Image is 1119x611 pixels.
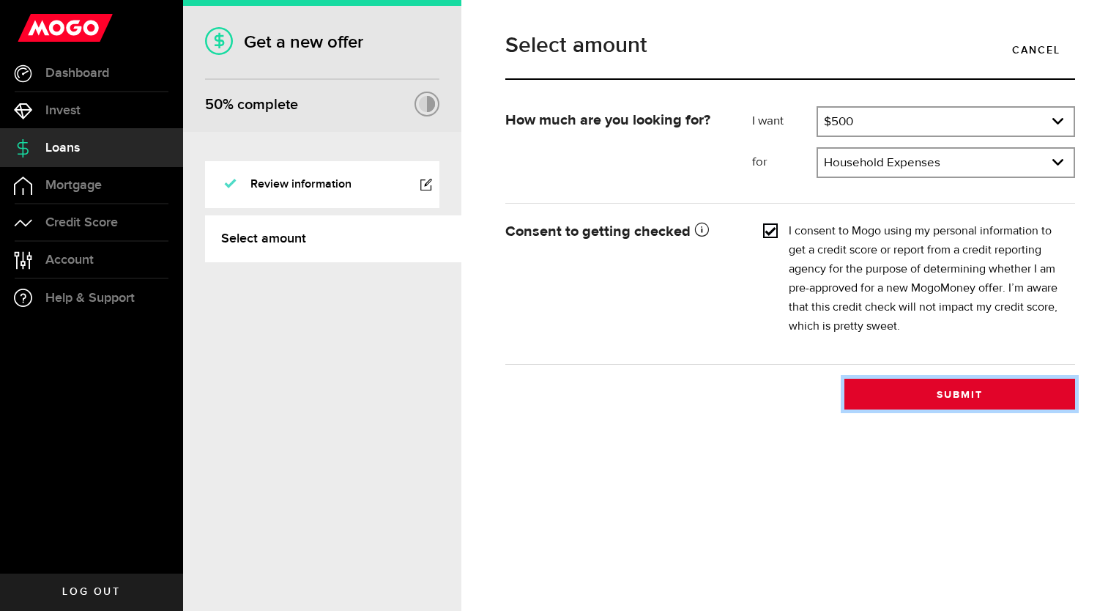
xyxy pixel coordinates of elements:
[45,292,135,305] span: Help & Support
[818,108,1074,136] a: expand select
[205,96,223,114] span: 50
[12,6,56,50] button: Open LiveChat chat widget
[505,113,710,127] strong: How much are you looking for?
[205,92,298,118] div: % complete
[844,379,1075,410] button: Submit
[789,222,1064,336] label: I consent to Mogo using my personal information to get a credit score or report from a credit rep...
[505,34,1075,56] h1: Select amount
[45,216,118,229] span: Credit Score
[45,104,81,117] span: Invest
[62,587,120,597] span: Log out
[997,34,1075,65] a: Cancel
[45,141,80,155] span: Loans
[45,179,102,192] span: Mortgage
[205,215,461,262] a: Select amount
[752,154,817,171] label: for
[205,32,439,53] h1: Get a new offer
[505,224,709,239] strong: Consent to getting checked
[45,253,94,267] span: Account
[763,222,778,237] input: I consent to Mogo using my personal information to get a credit score or report from a credit rep...
[752,113,817,130] label: I want
[818,149,1074,177] a: expand select
[205,161,439,208] a: Review information
[45,67,109,80] span: Dashboard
